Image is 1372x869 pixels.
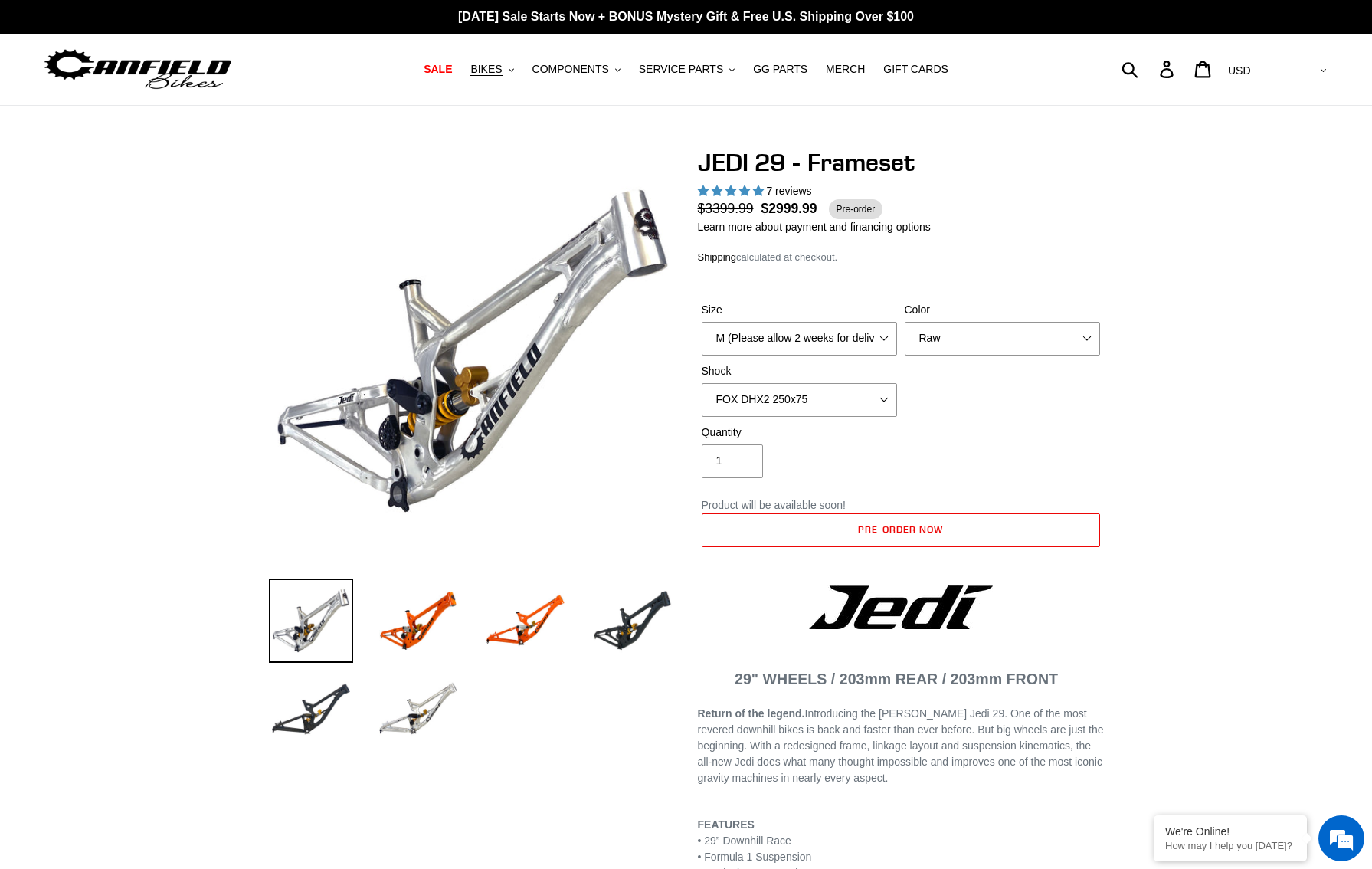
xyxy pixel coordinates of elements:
[470,63,502,76] span: BIKES
[483,579,568,663] img: Load image into Gallery viewer, JEDI 29 - Frameset
[1130,52,1169,86] input: Search
[424,63,452,76] span: SALE
[376,579,460,663] img: Load image into Gallery viewer, JEDI 29 - Frameset
[818,59,873,80] a: MERCH
[829,199,883,219] span: Pre-order
[631,59,742,80] button: SERVICE PARTS
[639,63,723,76] span: SERVICE PARTS
[416,59,460,80] a: SALE
[698,851,812,863] span: • Formula 1 Suspension
[376,667,460,752] img: Load image into Gallery viewer, JEDI 29 - Frameset
[876,59,956,80] a: GIFT CARDS
[702,513,1100,547] button: Add to cart
[702,497,1100,513] p: Product will be available soon!
[591,579,675,663] img: Load image into Gallery viewer, JEDI 29 - Frameset
[735,671,1058,687] span: 29" WHEELS / 203mm REAR / 203mm FRONT
[753,63,807,76] span: GG PARTS
[1165,840,1295,851] p: How may I help you today?
[269,667,353,752] img: Load image into Gallery viewer, JEDI 29 - Frameset
[698,707,1104,784] span: Introducing the [PERSON_NAME] Jedi 29. One of the most revered downhill bikes is back and faster ...
[698,198,761,218] span: $3399.99
[698,251,737,264] a: Shipping
[698,707,805,720] b: Return of the legend.
[766,185,811,197] span: 7 reviews
[698,148,1104,177] h1: JEDI 29 - Frameset
[269,579,353,663] img: Load image into Gallery viewer, JEDI 29 - Frameset
[702,302,897,318] label: Size
[698,818,755,831] b: FEATURES
[698,250,1104,265] div: calculated at checkout.
[702,425,897,441] label: Quantity
[42,45,234,93] img: Canfield Bikes
[745,59,815,80] a: GG PARTS
[702,363,897,379] label: Shock
[698,221,931,233] a: Learn more about payment and financing options
[698,835,791,847] span: • 29” Downhill Race
[883,63,948,76] span: GIFT CARDS
[525,59,628,80] button: COMPONENTS
[698,185,767,197] span: 5.00 stars
[1165,825,1295,838] div: We're Online!
[905,302,1100,318] label: Color
[761,198,817,218] span: $2999.99
[858,523,942,535] span: Pre-order now
[826,63,865,76] span: MERCH
[463,59,521,80] button: BIKES
[532,63,609,76] span: COMPONENTS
